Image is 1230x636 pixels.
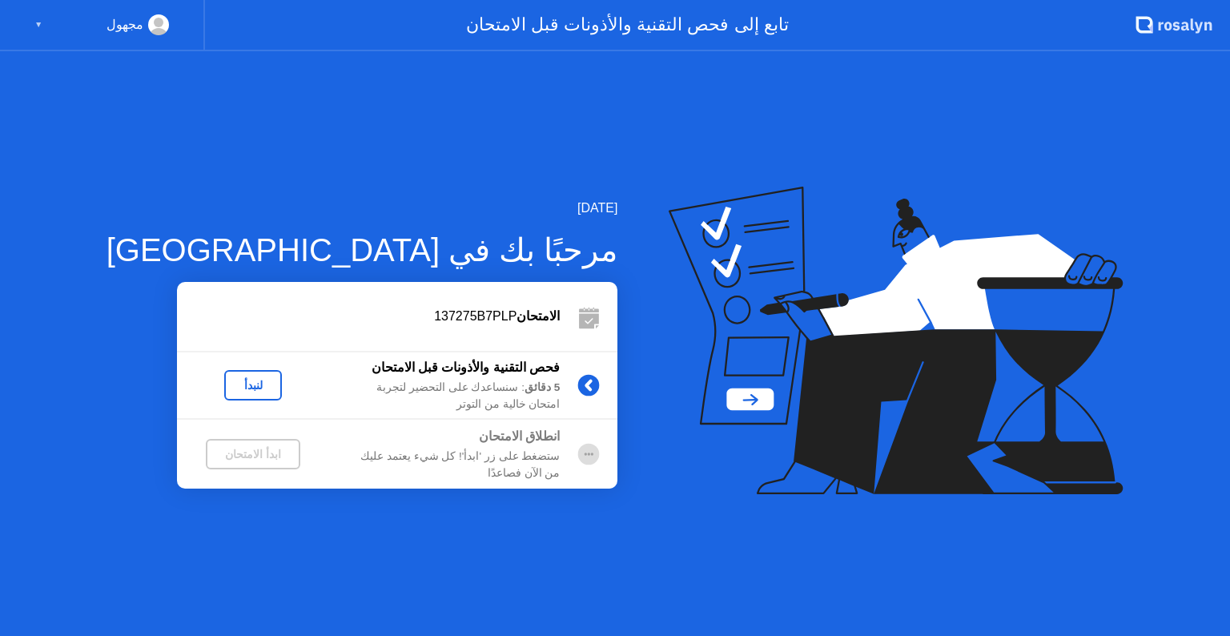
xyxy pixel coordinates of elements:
[231,379,275,392] div: لنبدأ
[517,309,560,323] b: الامتحان
[329,380,560,413] div: : سنساعدك على التحضير لتجربة امتحان خالية من التوتر
[206,439,300,469] button: ابدأ الامتحان
[107,14,143,35] div: مجهول
[177,307,560,326] div: 137275B7PLP
[479,429,560,443] b: انطلاق الامتحان
[525,381,560,393] b: 5 دقائق
[329,449,560,481] div: ستضغط على زر 'ابدأ'! كل شيء يعتمد عليك من الآن فصاعدًا
[34,14,42,35] div: ▼
[107,226,618,274] div: مرحبًا بك في [GEOGRAPHIC_DATA]
[107,199,618,218] div: [DATE]
[212,448,294,461] div: ابدأ الامتحان
[224,370,282,401] button: لنبدأ
[372,360,561,374] b: فحص التقنية والأذونات قبل الامتحان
